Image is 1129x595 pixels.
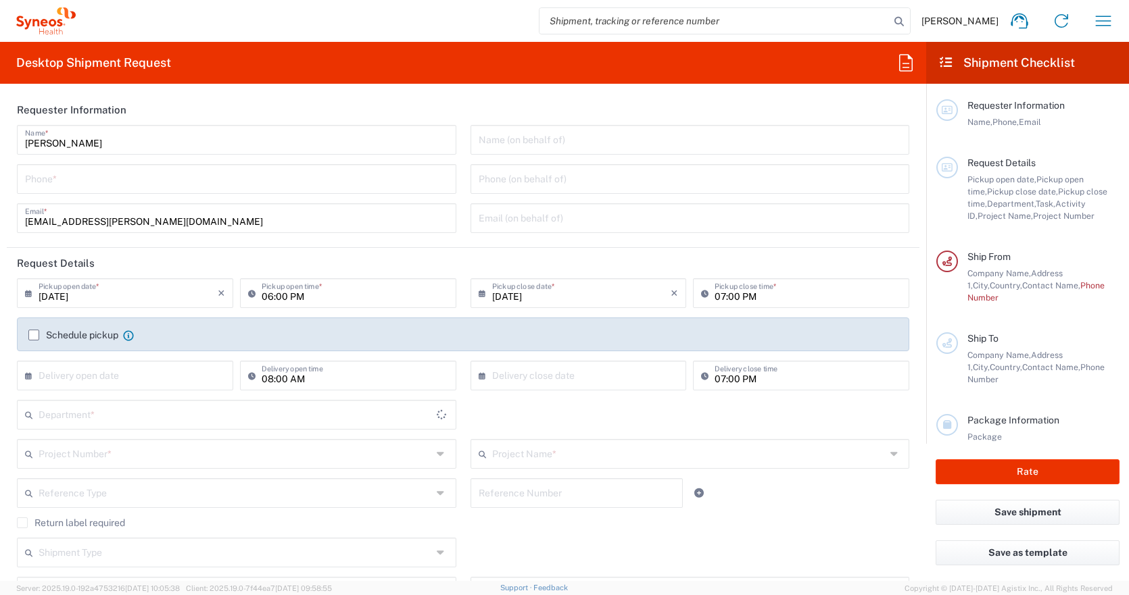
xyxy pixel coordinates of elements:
[1019,117,1041,127] span: Email
[967,117,992,127] span: Name,
[1022,280,1080,290] span: Contact Name,
[28,330,118,340] label: Schedule pickup
[539,8,890,34] input: Shipment, tracking or reference number
[671,282,678,304] i: ×
[967,350,1031,360] span: Company Name,
[967,432,1002,454] span: Package 1:
[17,103,126,117] h2: Requester Information
[16,55,171,71] h2: Desktop Shipment Request
[967,415,1059,425] span: Package Information
[978,211,1033,221] span: Project Name,
[990,280,1022,290] span: Country,
[275,584,332,592] span: [DATE] 09:58:55
[186,584,332,592] span: Client: 2025.19.0-7f44ea7
[987,199,1036,209] span: Department,
[17,257,95,270] h2: Request Details
[936,500,1120,525] button: Save shipment
[1036,199,1055,209] span: Task,
[16,584,180,592] span: Server: 2025.19.0-192a4753216
[967,251,1011,262] span: Ship From
[690,484,708,502] a: Add Reference
[987,186,1058,197] span: Pickup close date,
[218,282,225,304] i: ×
[967,268,1031,278] span: Company Name,
[992,117,1019,127] span: Phone,
[973,280,990,290] span: City,
[125,584,180,592] span: [DATE] 10:05:38
[905,582,1113,594] span: Copyright © [DATE]-[DATE] Agistix Inc., All Rights Reserved
[1022,362,1080,372] span: Contact Name,
[1033,211,1095,221] span: Project Number
[921,15,999,27] span: [PERSON_NAME]
[17,517,125,528] label: Return label required
[936,540,1120,565] button: Save as template
[938,55,1075,71] h2: Shipment Checklist
[967,157,1036,168] span: Request Details
[967,100,1065,111] span: Requester Information
[967,333,999,344] span: Ship To
[967,174,1036,184] span: Pickup open date,
[936,459,1120,484] button: Rate
[533,584,568,592] a: Feedback
[990,362,1022,372] span: Country,
[973,362,990,372] span: City,
[500,584,534,592] a: Support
